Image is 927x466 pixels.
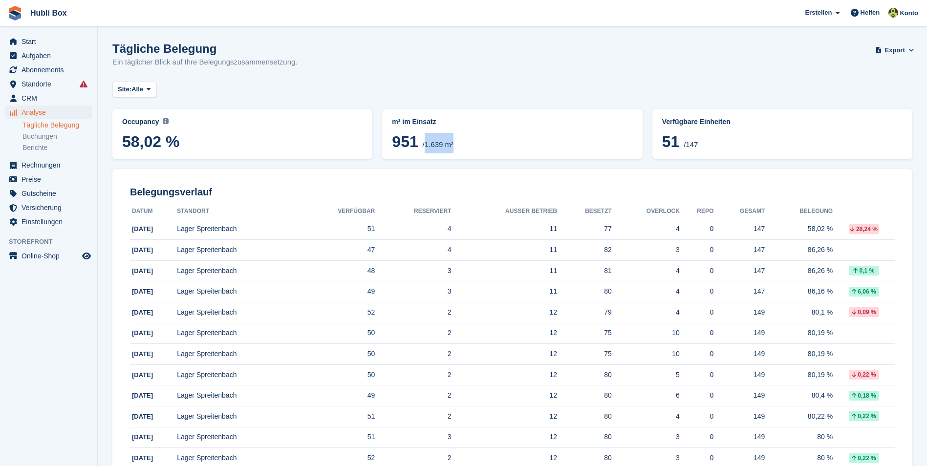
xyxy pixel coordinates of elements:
div: 80 [557,432,612,442]
td: 2 [375,302,451,323]
td: 49 [299,385,375,406]
div: 81 [557,266,612,276]
abbr: Aktueller Prozentsatz der belegten oder überlasteten Einheiten [662,117,903,127]
span: Konto [900,8,918,18]
td: 11 [452,260,558,281]
td: 2 [375,344,451,365]
div: 75 [557,328,612,338]
span: [DATE] [132,225,153,233]
td: 147 [713,260,765,281]
div: 80 [557,286,612,297]
span: Versicherung [22,201,80,214]
span: Preise [22,172,80,186]
td: 149 [713,344,765,365]
td: 86,26 % [765,260,833,281]
div: 3 [612,245,680,255]
td: Lager Spreitenbach [177,385,299,406]
a: Berichte [22,143,92,152]
img: icon-info-grey-7440780725fd019a000dd9b08b2336e03edf1995a4989e88bcd33f0948082b44.svg [163,118,169,124]
div: 4 [612,411,680,422]
td: 147 [713,281,765,302]
div: 0,09 % [849,307,879,317]
div: 80 [557,411,612,422]
img: Luca Space4you [888,8,898,18]
td: 51 [299,406,375,427]
div: 4 [612,266,680,276]
span: Erstellen [805,8,832,18]
a: menu [5,187,92,200]
td: Lager Spreitenbach [177,364,299,385]
a: menu [5,35,92,48]
div: 0,22 % [849,411,879,421]
a: menu [5,77,92,91]
span: [DATE] [132,413,153,420]
td: Lager Spreitenbach [177,219,299,240]
abbr: Current percentage of m² occupied [122,117,363,127]
div: 79 [557,307,612,318]
div: 4 [612,307,680,318]
th: Reserviert [375,204,451,219]
td: 52 [299,302,375,323]
th: Gesamt [713,204,765,219]
div: 0 [680,224,714,234]
td: 3 [375,427,451,448]
img: stora-icon-8386f47178a22dfd0bd8f6a31ec36ba5ce8667c1dd55bd0f319d3a0aa187defe.svg [8,6,22,21]
div: 0 [680,453,714,463]
td: 149 [713,302,765,323]
td: 2 [375,385,451,406]
a: menu [5,91,92,105]
td: 11 [452,219,558,240]
button: Site: Alle [112,82,156,98]
td: 51 [299,219,375,240]
span: Rechnungen [22,158,80,172]
td: 11 [452,240,558,261]
div: 3 [612,432,680,442]
td: 80,4 % [765,385,833,406]
span: [DATE] [132,454,153,462]
div: 0 [680,411,714,422]
th: Repo [680,204,714,219]
a: menu [5,106,92,119]
div: 10 [612,349,680,359]
td: Lager Spreitenbach [177,406,299,427]
td: 3 [375,281,451,302]
span: [DATE] [132,288,153,295]
div: 0 [680,349,714,359]
td: 2 [375,364,451,385]
span: Start [22,35,80,48]
div: 0 [680,307,714,318]
th: Standort [177,204,299,219]
span: CRM [22,91,80,105]
a: Vorschau-Shop [81,250,92,262]
a: menu [5,49,92,63]
td: Lager Spreitenbach [177,323,299,344]
span: Helfen [861,8,880,18]
button: Export [877,42,912,58]
td: 80,22 % [765,406,833,427]
div: 0 [680,286,714,297]
th: Außer Betrieb [452,204,558,219]
td: 80,19 % [765,344,833,365]
div: 80 [557,390,612,401]
span: Occupancy [122,118,159,126]
div: 6 [612,390,680,401]
span: [DATE] [132,309,153,316]
div: 3 [612,453,680,463]
div: 6,06 % [849,287,879,297]
span: [DATE] [132,246,153,254]
div: 5 [612,370,680,380]
div: 28,24 % [849,224,879,234]
td: 12 [452,302,558,323]
td: 50 [299,364,375,385]
td: 49 [299,281,375,302]
span: Aufgaben [22,49,80,63]
abbr: Aktuelle Aufteilung der %{unit} belegten [392,117,632,127]
div: 0 [680,370,714,380]
th: Datum [130,204,177,219]
div: 0 [680,390,714,401]
div: 0 [680,245,714,255]
div: 0,18 % [849,391,879,401]
a: Buchungen [22,132,92,141]
span: 951 [392,133,418,150]
td: 12 [452,364,558,385]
